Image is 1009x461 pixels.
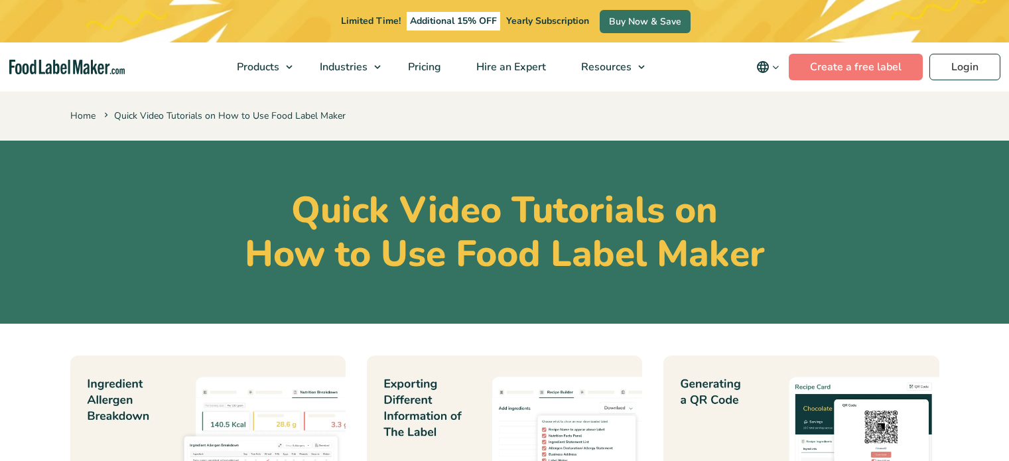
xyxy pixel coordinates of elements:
span: Resources [577,60,633,74]
a: Buy Now & Save [600,10,691,33]
span: Products [233,60,281,74]
span: Yearly Subscription [506,15,589,27]
span: Pricing [404,60,442,74]
a: Industries [303,42,387,92]
a: Hire an Expert [459,42,561,92]
a: Login [929,54,1000,80]
span: Limited Time! [341,15,401,27]
span: Hire an Expert [472,60,547,74]
h1: Quick Video Tutorials on How to Use Food Label Maker [70,188,939,276]
span: Additional 15% OFF [407,12,500,31]
span: Industries [316,60,369,74]
a: Home [70,109,96,122]
a: Resources [564,42,651,92]
a: Pricing [391,42,456,92]
a: Create a free label [789,54,923,80]
span: Quick Video Tutorials on How to Use Food Label Maker [101,109,346,122]
a: Products [220,42,299,92]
